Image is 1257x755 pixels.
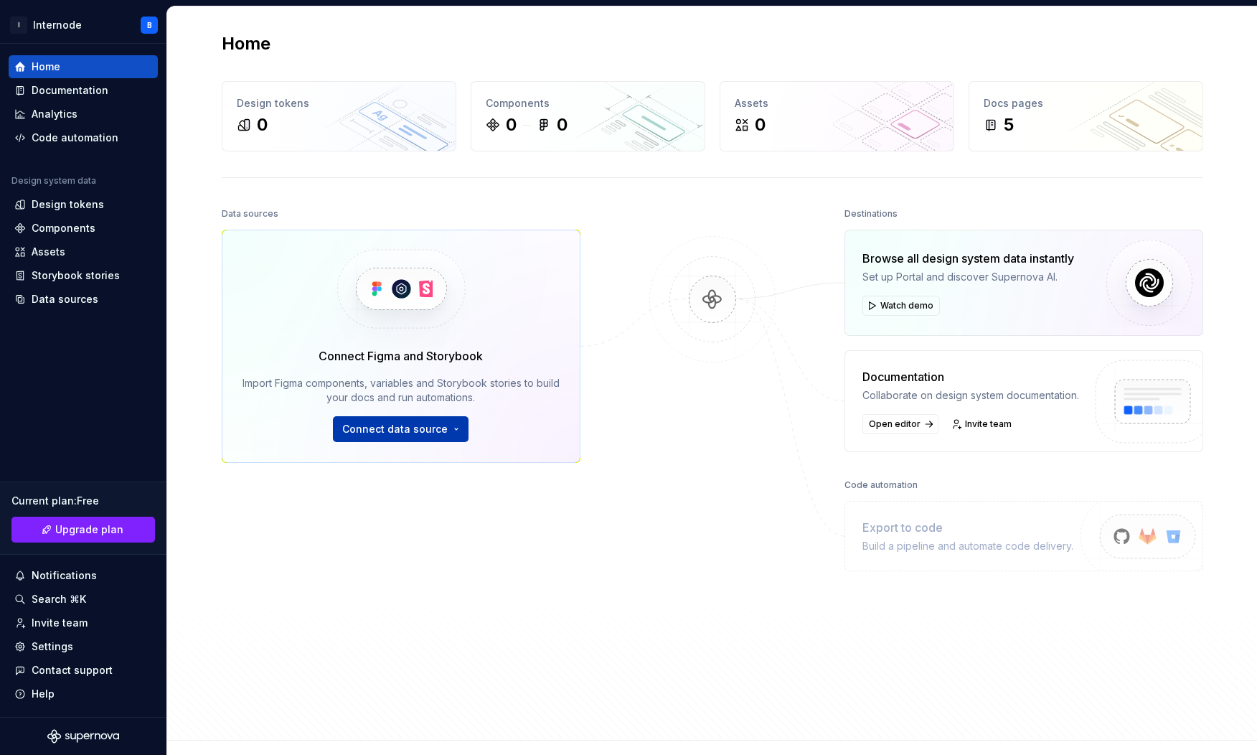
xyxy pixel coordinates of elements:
a: Data sources [9,288,158,311]
a: Design tokens0 [222,81,456,151]
div: Current plan : Free [11,494,155,508]
div: Browse all design system data instantly [862,250,1074,267]
button: Connect data source [333,416,469,442]
div: Assets [32,245,65,259]
div: Design system data [11,175,96,187]
button: IInternodeB [3,9,164,40]
a: Documentation [9,79,158,102]
div: Home [32,60,60,74]
button: Contact support [9,659,158,682]
div: Assets [735,96,939,111]
div: Code automation [844,475,918,495]
div: Data sources [32,292,98,306]
div: Set up Portal and discover Supernova AI. [862,270,1074,284]
div: I [10,17,27,34]
span: Connect data source [342,422,448,436]
a: Analytics [9,103,158,126]
a: Invite team [947,414,1018,434]
button: Help [9,683,158,705]
div: Invite team [32,616,88,630]
div: Internode [33,18,82,32]
div: Help [32,687,55,701]
div: B [147,19,152,31]
button: Notifications [9,564,158,587]
div: Analytics [32,107,77,121]
a: Storybook stories [9,264,158,287]
div: 0 [257,113,268,136]
span: Upgrade plan [55,522,123,537]
button: Search ⌘K [9,588,158,611]
div: Docs pages [984,96,1188,111]
span: Open editor [869,418,921,430]
a: Components00 [471,81,705,151]
a: Components [9,217,158,240]
span: Watch demo [880,300,933,311]
a: Home [9,55,158,78]
div: Import Figma components, variables and Storybook stories to build your docs and run automations. [243,376,560,405]
a: Design tokens [9,193,158,216]
div: Contact support [32,663,113,677]
div: Data sources [222,204,278,224]
button: Watch demo [862,296,940,316]
span: Invite team [965,418,1012,430]
div: Build a pipeline and automate code delivery. [862,539,1073,553]
div: Settings [32,639,73,654]
div: Collaborate on design system documentation. [862,388,1079,403]
a: Docs pages5 [969,81,1203,151]
div: 0 [506,113,517,136]
div: Connect Figma and Storybook [319,347,483,365]
div: 5 [1004,113,1014,136]
a: Assets [9,240,158,263]
a: Invite team [9,611,158,634]
div: Destinations [844,204,898,224]
div: Code automation [32,131,118,145]
svg: Supernova Logo [47,729,119,744]
div: 0 [755,113,766,136]
a: Settings [9,635,158,658]
div: Design tokens [237,96,441,111]
div: Documentation [32,83,108,98]
a: Assets0 [720,81,954,151]
div: Design tokens [32,197,104,212]
div: Components [486,96,690,111]
a: Code automation [9,126,158,149]
div: Storybook stories [32,268,120,283]
div: Search ⌘K [32,592,86,606]
div: 0 [557,113,568,136]
a: Open editor [862,414,938,434]
div: Components [32,221,95,235]
div: Notifications [32,568,97,583]
h2: Home [222,32,270,55]
a: Upgrade plan [11,517,155,543]
div: Export to code [862,519,1073,536]
div: Documentation [862,368,1079,385]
